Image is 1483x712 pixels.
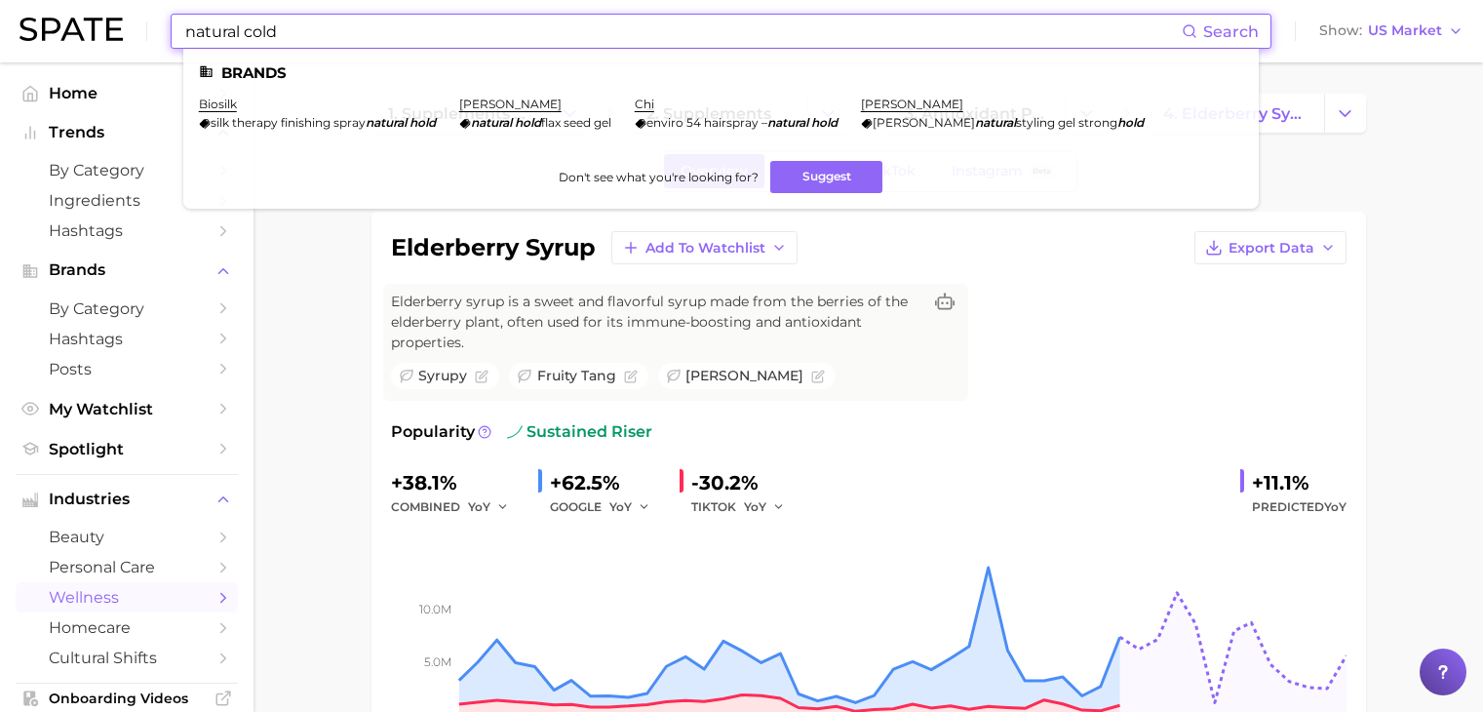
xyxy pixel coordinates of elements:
[418,366,467,386] span: syrupy
[16,394,238,424] a: My Watchlist
[16,294,238,324] a: by Category
[211,115,366,130] span: silk therapy finishing spray
[49,299,205,318] span: by Category
[49,588,205,607] span: wellness
[16,582,238,613] a: wellness
[1324,94,1366,133] button: Change Category
[559,170,759,184] span: Don't see what you're looking for?
[16,522,238,552] a: beauty
[49,528,205,546] span: beauty
[49,124,205,141] span: Trends
[744,498,766,515] span: YoY
[873,115,975,130] span: [PERSON_NAME]
[16,256,238,285] button: Brands
[391,236,596,259] h1: elderberry syrup
[767,115,808,130] em: natural
[1314,19,1468,44] button: ShowUS Market
[1117,115,1144,130] em: hold
[468,495,510,519] button: YoY
[183,15,1182,48] input: Search here for a brand, industry, or ingredient
[537,366,616,386] span: fruity tang
[861,97,963,111] a: [PERSON_NAME]
[811,115,838,130] em: hold
[49,400,205,418] span: My Watchlist
[391,467,523,498] div: +38.1%
[1229,240,1314,257] span: Export Data
[391,420,475,444] span: Popularity
[49,690,205,707] span: Onboarding Videos
[16,216,238,246] a: Hashtags
[16,643,238,673] a: cultural shifts
[1203,22,1259,41] span: Search
[507,424,523,440] img: sustained riser
[49,261,205,279] span: Brands
[199,64,1243,81] li: Brands
[366,115,407,130] em: natural
[1324,499,1346,514] span: YoY
[49,649,205,667] span: cultural shifts
[16,434,238,464] a: Spotlight
[691,495,799,519] div: TIKTOK
[515,115,541,130] em: hold
[975,115,1016,130] em: natural
[770,161,882,193] button: Suggest
[1016,115,1117,130] span: styling gel strong
[645,240,765,257] span: Add to Watchlist
[16,324,238,354] a: Hashtags
[49,360,205,378] span: Posts
[811,370,825,383] button: Flag as miscategorized or irrelevant
[550,495,664,519] div: GOOGLE
[16,185,238,216] a: Ingredients
[16,155,238,185] a: by Category
[49,440,205,458] span: Spotlight
[685,366,803,386] span: [PERSON_NAME]
[609,495,651,519] button: YoY
[16,78,238,108] a: Home
[1368,25,1442,36] span: US Market
[49,491,205,508] span: Industries
[391,495,523,519] div: combined
[49,558,205,576] span: personal care
[391,292,921,353] span: Elderberry syrup is a sweet and flavorful syrup made from the berries of the elderberry plant, of...
[475,370,488,383] button: Flag as miscategorized or irrelevant
[16,485,238,514] button: Industries
[624,370,638,383] button: Flag as miscategorized or irrelevant
[16,552,238,582] a: personal care
[1252,467,1346,498] div: +11.1%
[49,191,205,210] span: Ingredients
[1319,25,1362,36] span: Show
[744,495,786,519] button: YoY
[609,498,632,515] span: YoY
[16,354,238,384] a: Posts
[541,115,611,130] span: flax seed gel
[49,330,205,348] span: Hashtags
[20,18,123,41] img: SPATE
[49,161,205,179] span: by Category
[49,618,205,637] span: homecare
[646,115,767,130] span: enviro 54 hairspray –
[471,115,512,130] em: natural
[691,467,799,498] div: -30.2%
[16,613,238,643] a: homecare
[1252,495,1346,519] span: Predicted
[410,115,436,130] em: hold
[1194,231,1346,264] button: Export Data
[16,118,238,147] button: Trends
[550,467,664,498] div: +62.5%
[635,97,654,111] a: chi
[49,221,205,240] span: Hashtags
[468,498,490,515] span: YoY
[507,420,652,444] span: sustained riser
[199,97,237,111] a: biosilk
[611,231,798,264] button: Add to Watchlist
[459,97,562,111] a: [PERSON_NAME]
[49,84,205,102] span: Home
